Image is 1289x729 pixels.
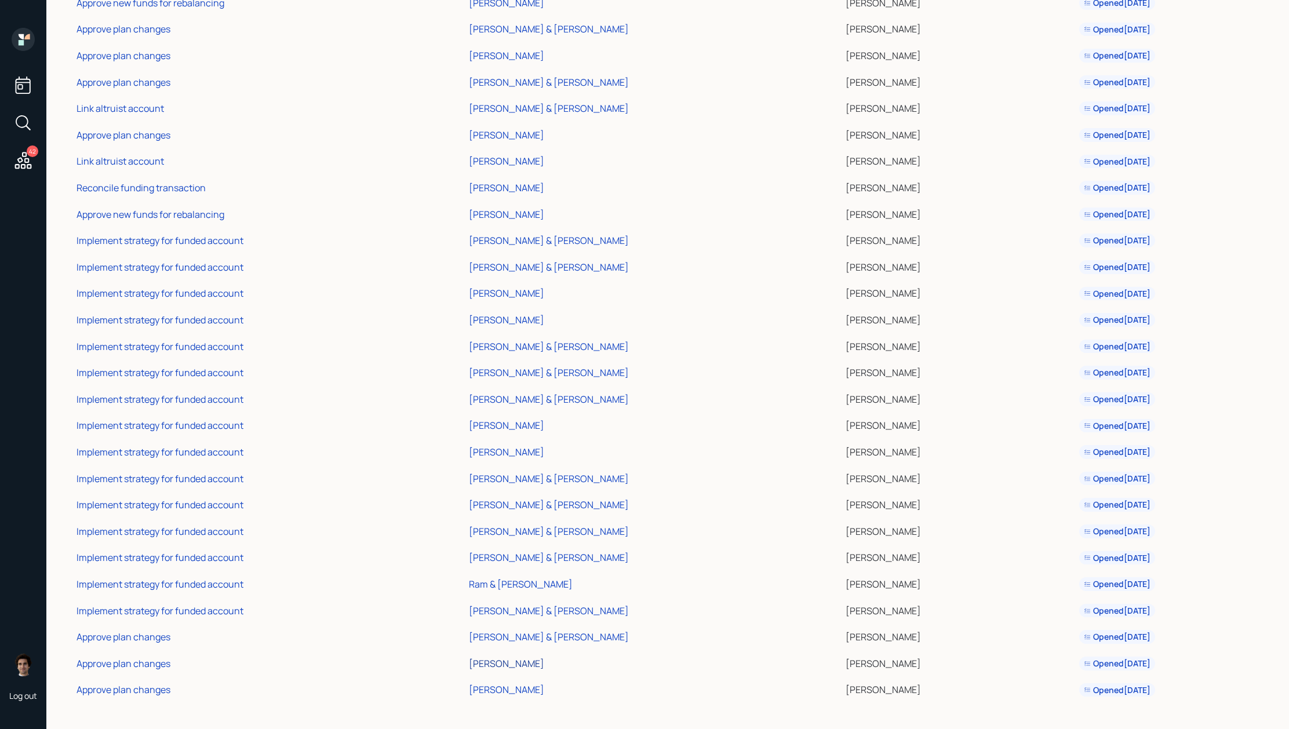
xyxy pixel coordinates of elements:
[77,314,243,326] div: Implement strategy for funded account
[77,630,170,643] div: Approve plan changes
[1084,684,1150,696] div: Opened [DATE]
[12,653,35,676] img: harrison-schaefer-headshot-2.png
[843,147,1077,173] td: [PERSON_NAME]
[469,155,544,167] div: [PERSON_NAME]
[1084,552,1150,564] div: Opened [DATE]
[843,648,1077,675] td: [PERSON_NAME]
[77,419,243,432] div: Implement strategy for funded account
[1084,76,1150,88] div: Opened [DATE]
[469,604,629,617] div: [PERSON_NAME] & [PERSON_NAME]
[77,366,243,379] div: Implement strategy for funded account
[1084,605,1150,617] div: Opened [DATE]
[469,314,544,326] div: [PERSON_NAME]
[1084,473,1150,484] div: Opened [DATE]
[1084,156,1150,167] div: Opened [DATE]
[469,49,544,62] div: [PERSON_NAME]
[1084,288,1150,300] div: Opened [DATE]
[77,49,170,62] div: Approve plan changes
[1084,341,1150,352] div: Opened [DATE]
[77,578,243,591] div: Implement strategy for funded account
[843,252,1077,279] td: [PERSON_NAME]
[843,543,1077,570] td: [PERSON_NAME]
[77,498,243,511] div: Implement strategy for funded account
[77,181,206,194] div: Reconcile funding transaction
[77,525,243,538] div: Implement strategy for funded account
[1084,314,1150,326] div: Opened [DATE]
[843,490,1077,516] td: [PERSON_NAME]
[843,14,1077,41] td: [PERSON_NAME]
[469,76,629,89] div: [PERSON_NAME] & [PERSON_NAME]
[469,498,629,511] div: [PERSON_NAME] & [PERSON_NAME]
[843,596,1077,622] td: [PERSON_NAME]
[843,173,1077,199] td: [PERSON_NAME]
[1084,446,1150,458] div: Opened [DATE]
[843,225,1077,252] td: [PERSON_NAME]
[469,287,544,300] div: [PERSON_NAME]
[1084,631,1150,643] div: Opened [DATE]
[1084,367,1150,378] div: Opened [DATE]
[469,366,629,379] div: [PERSON_NAME] & [PERSON_NAME]
[469,419,544,432] div: [PERSON_NAME]
[77,23,170,35] div: Approve plan changes
[843,305,1077,331] td: [PERSON_NAME]
[843,569,1077,596] td: [PERSON_NAME]
[843,516,1077,543] td: [PERSON_NAME]
[1084,578,1150,590] div: Opened [DATE]
[1084,261,1150,273] div: Opened [DATE]
[843,622,1077,648] td: [PERSON_NAME]
[469,657,544,670] div: [PERSON_NAME]
[77,102,164,115] div: Link altruist account
[77,261,243,274] div: Implement strategy for funded account
[843,93,1077,120] td: [PERSON_NAME]
[77,683,170,696] div: Approve plan changes
[469,525,629,538] div: [PERSON_NAME] & [PERSON_NAME]
[77,208,224,221] div: Approve new funds for rebalancing
[469,23,629,35] div: [PERSON_NAME] & [PERSON_NAME]
[1084,182,1150,194] div: Opened [DATE]
[843,384,1077,411] td: [PERSON_NAME]
[1084,235,1150,246] div: Opened [DATE]
[469,208,544,221] div: [PERSON_NAME]
[469,683,544,696] div: [PERSON_NAME]
[469,393,629,406] div: [PERSON_NAME] & [PERSON_NAME]
[77,472,243,485] div: Implement strategy for funded account
[77,551,243,564] div: Implement strategy for funded account
[1084,420,1150,432] div: Opened [DATE]
[469,472,629,485] div: [PERSON_NAME] & [PERSON_NAME]
[9,690,37,701] div: Log out
[77,340,243,353] div: Implement strategy for funded account
[1084,50,1150,61] div: Opened [DATE]
[843,331,1077,358] td: [PERSON_NAME]
[843,411,1077,438] td: [PERSON_NAME]
[469,578,573,591] div: Ram & [PERSON_NAME]
[77,393,243,406] div: Implement strategy for funded account
[1084,499,1150,511] div: Opened [DATE]
[469,551,629,564] div: [PERSON_NAME] & [PERSON_NAME]
[77,446,243,458] div: Implement strategy for funded account
[1084,393,1150,405] div: Opened [DATE]
[469,446,544,458] div: [PERSON_NAME]
[843,41,1077,67] td: [PERSON_NAME]
[1084,103,1150,114] div: Opened [DATE]
[1084,526,1150,537] div: Opened [DATE]
[77,234,243,247] div: Implement strategy for funded account
[77,604,243,617] div: Implement strategy for funded account
[469,261,629,274] div: [PERSON_NAME] & [PERSON_NAME]
[1084,658,1150,669] div: Opened [DATE]
[843,675,1077,702] td: [PERSON_NAME]
[1084,129,1150,141] div: Opened [DATE]
[1084,24,1150,35] div: Opened [DATE]
[843,358,1077,384] td: [PERSON_NAME]
[1084,209,1150,220] div: Opened [DATE]
[843,120,1077,147] td: [PERSON_NAME]
[469,129,544,141] div: [PERSON_NAME]
[77,76,170,89] div: Approve plan changes
[469,102,629,115] div: [PERSON_NAME] & [PERSON_NAME]
[843,437,1077,464] td: [PERSON_NAME]
[843,279,1077,305] td: [PERSON_NAME]
[469,234,629,247] div: [PERSON_NAME] & [PERSON_NAME]
[843,199,1077,226] td: [PERSON_NAME]
[77,287,243,300] div: Implement strategy for funded account
[843,67,1077,94] td: [PERSON_NAME]
[77,129,170,141] div: Approve plan changes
